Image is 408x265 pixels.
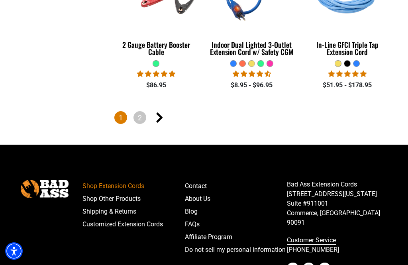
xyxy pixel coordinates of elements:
a: Page 2 [133,111,146,124]
div: 2 Gauge Battery Booster Cable [114,41,198,55]
nav: Pagination [114,111,389,126]
a: Shop Other Products [82,192,185,205]
a: Contact [185,180,287,192]
a: About Us [185,192,287,205]
a: FAQs [185,218,287,231]
div: $51.95 - $178.95 [306,80,389,90]
a: call 833-674-1699 [287,234,389,256]
div: In-Line GFCI Triple Tap Extension Cord [306,41,389,55]
span: 4.33 stars [233,70,271,78]
img: Bad Ass Extension Cords [21,180,69,198]
a: Customized Extension Cords [82,218,185,231]
div: $8.95 - $96.95 [210,80,294,90]
a: Blog [185,205,287,218]
a: Shop Extension Cords [82,180,185,192]
span: 5.00 stars [137,70,175,78]
a: Shipping & Returns [82,205,185,218]
div: $86.95 [114,80,198,90]
a: Do not sell my personal information [185,243,287,256]
a: Affiliate Program [185,231,287,243]
p: Bad Ass Extension Cords [STREET_ADDRESS][US_STATE] Suite #911001 Commerce, [GEOGRAPHIC_DATA] 90091 [287,180,389,228]
span: Page 1 [114,111,127,124]
div: Indoor Dual Lighted 3-Outlet Extension Cord w/ Safety CGM [210,41,294,55]
span: 5.00 stars [328,70,367,78]
a: Next page [153,111,165,124]
div: Accessibility Menu [5,242,23,260]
